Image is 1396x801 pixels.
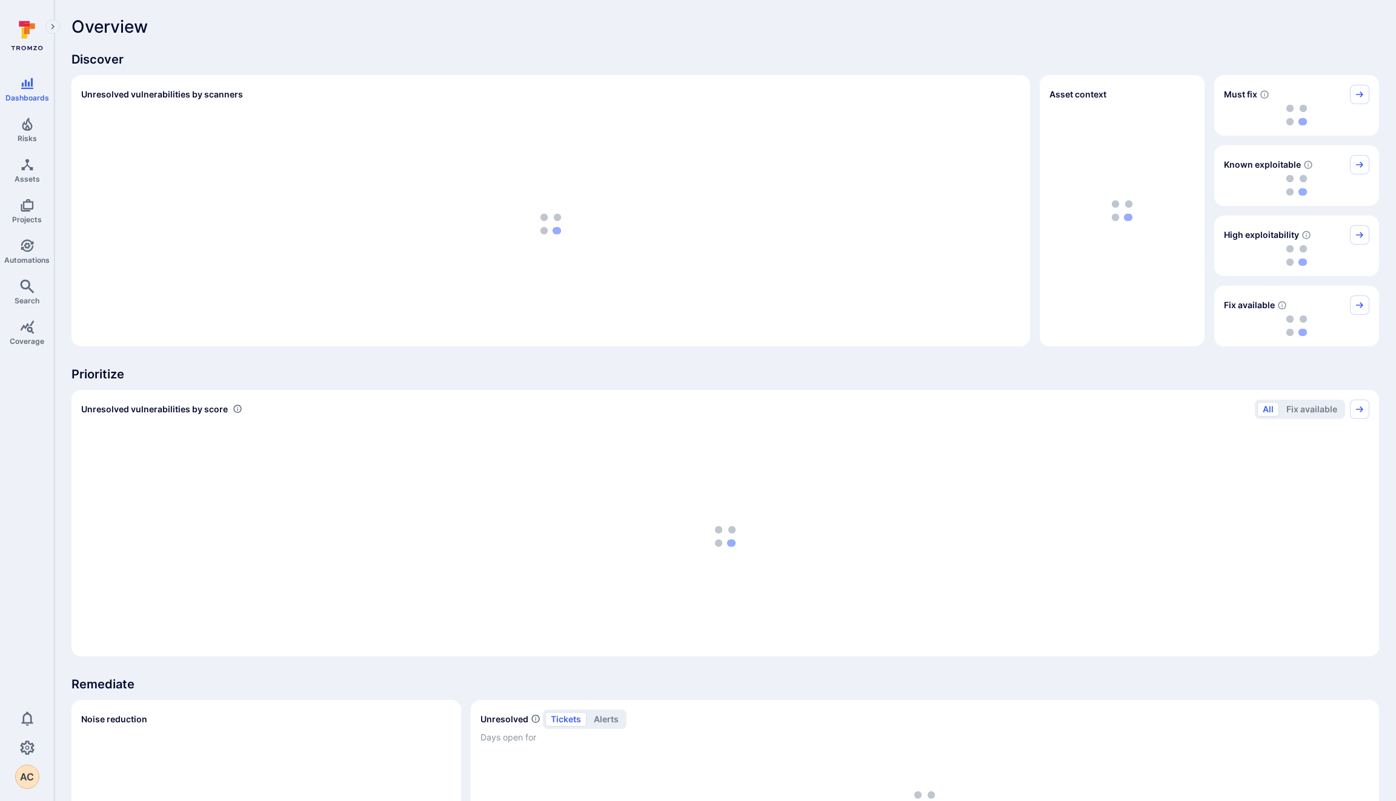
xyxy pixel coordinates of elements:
span: High exploitability [1224,229,1299,241]
span: Prioritize [71,366,1379,383]
span: Coverage [10,337,44,346]
div: loading spinner [81,111,1020,337]
div: loading spinner [1224,174,1369,196]
h2: Unresolved [480,713,528,725]
span: Automations [4,255,50,265]
button: Fix available [1281,402,1343,417]
span: Number of unresolved items by priority and days open [531,713,540,725]
span: Search [15,296,39,305]
img: Loading... [1286,245,1307,266]
div: Must fix [1214,75,1379,136]
span: Asset context [1049,88,1106,101]
button: Expand navigation menu [45,19,60,34]
svg: Risk score >=40 , missed SLA [1260,90,1269,99]
img: Loading... [1286,315,1307,336]
div: Abraham Cain [15,765,39,789]
div: loading spinner [81,426,1369,647]
span: Noise reduction [81,714,147,724]
div: loading spinner [1224,315,1369,337]
svg: Vulnerabilities with fix available [1277,300,1287,310]
span: Must fix [1224,88,1257,101]
img: Loading... [540,214,561,234]
img: Loading... [1286,175,1307,196]
span: Fix available [1224,299,1275,311]
span: Dashboards [5,93,49,102]
span: Days open for [480,731,1369,743]
div: Known exploitable [1214,145,1379,206]
span: Projects [12,215,42,224]
button: All [1257,402,1279,417]
span: Assets [15,174,40,183]
svg: Confirmed exploitable by KEV [1303,160,1313,170]
div: Number of vulnerabilities in status 'Open' 'Triaged' and 'In process' grouped by score [233,403,242,415]
span: Known exploitable [1224,159,1301,171]
div: Fix available [1214,286,1379,346]
span: Remediate [71,676,1379,693]
button: tickets [545,712,587,727]
span: Overview [71,17,148,36]
i: Expand navigation menu [48,22,57,32]
img: Loading... [715,526,736,547]
button: AC [15,765,39,789]
span: Discover [71,51,1379,68]
div: loading spinner [1224,245,1369,266]
img: Loading... [1286,105,1307,125]
span: Risks [18,134,37,143]
div: High exploitability [1214,216,1379,276]
button: alerts [588,712,624,727]
svg: EPSS score ≥ 0.7 [1301,230,1311,240]
span: Unresolved vulnerabilities by score [81,403,228,415]
div: loading spinner [1224,104,1369,126]
h2: Unresolved vulnerabilities by scanners [81,88,243,101]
